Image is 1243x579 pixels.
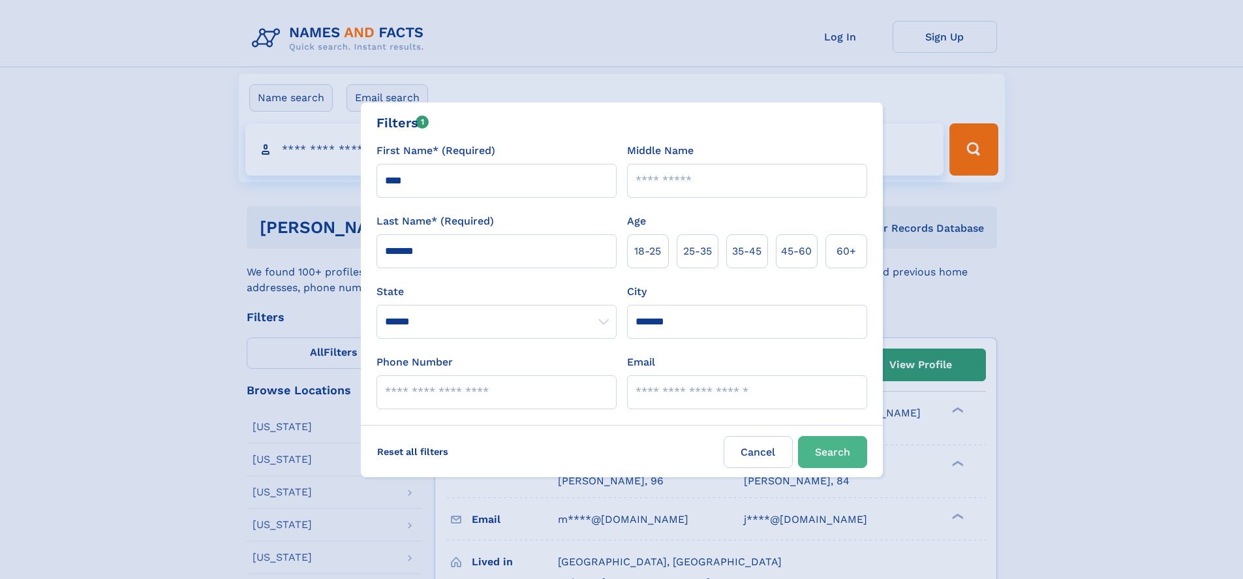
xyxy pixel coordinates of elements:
[732,243,761,259] span: 35‑45
[627,143,694,159] label: Middle Name
[369,436,457,467] label: Reset all filters
[376,143,495,159] label: First Name* (Required)
[376,213,494,229] label: Last Name* (Required)
[627,354,655,370] label: Email
[627,284,647,300] label: City
[798,436,867,468] button: Search
[376,354,453,370] label: Phone Number
[683,243,712,259] span: 25‑35
[836,243,856,259] span: 60+
[724,436,793,468] label: Cancel
[634,243,661,259] span: 18‑25
[376,113,429,133] div: Filters
[376,284,617,300] label: State
[781,243,812,259] span: 45‑60
[627,213,646,229] label: Age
